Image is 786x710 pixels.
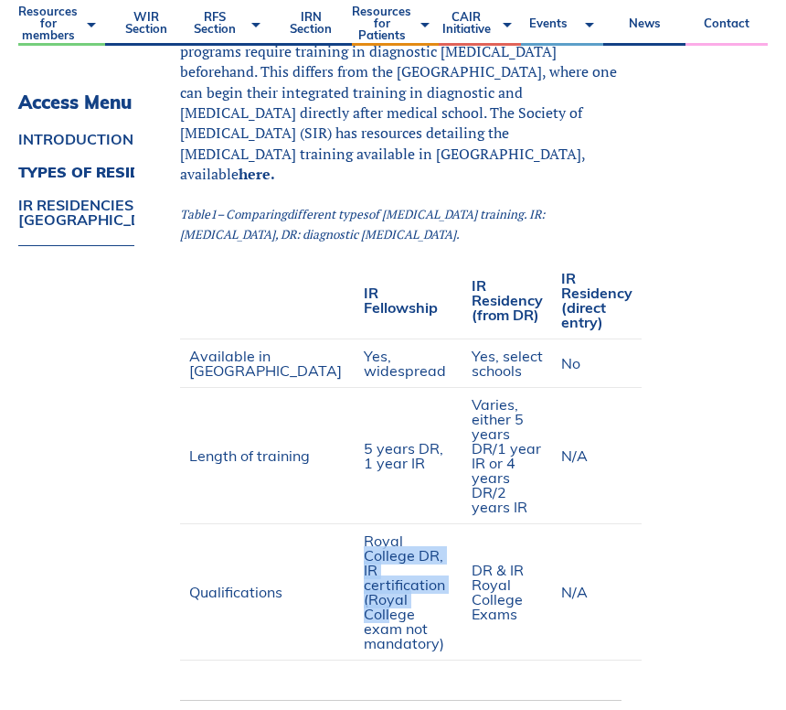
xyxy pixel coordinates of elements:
[364,439,443,472] span: 5 years DR, 1 year IR
[210,206,217,222] span: 1
[189,347,342,380] span: Available in [GEOGRAPHIC_DATA]
[217,206,287,222] span: – Comparing
[239,164,275,184] a: here.
[472,347,543,380] span: Yes, select schools
[180,206,545,242] span: of [MEDICAL_DATA] training. IR: [MEDICAL_DATA], DR: diagnostic [MEDICAL_DATA].
[287,206,368,222] span: different types
[364,284,438,317] span: IR Fellowship
[18,198,275,227] a: IR RESIDENCIES IN [GEOGRAPHIC_DATA]
[189,583,282,601] span: Qualifications
[189,446,310,465] span: Length of training
[561,354,580,372] span: No
[472,276,543,324] span: IR Residency (from DR)
[472,561,524,623] span: DR & IR Royal College Exams
[18,91,275,113] h3: Access Menu
[364,347,446,380] span: Yes, widespread
[561,446,588,465] span: N/A
[561,583,588,601] span: N/A
[472,395,541,516] span: Varies, either 5 years DR/1 year IR or 4 years DR/2 years IR
[364,532,445,652] span: Royal College DR, IR certification (Royal College exam not mandatory)
[561,269,632,331] span: IR Residency (direct entry)
[180,206,210,222] span: Table
[18,132,275,146] a: INTRODUCTION
[18,165,275,179] a: TYPES OF RESIDENCIES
